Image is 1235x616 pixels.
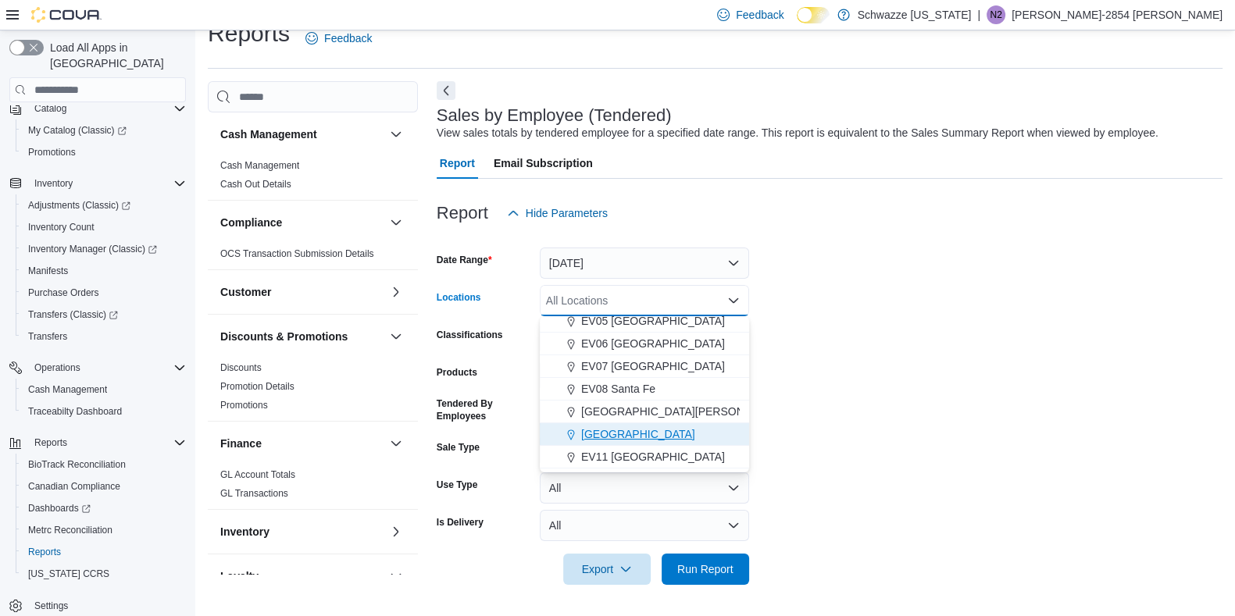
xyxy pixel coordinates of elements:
span: My Catalog (Classic) [22,121,186,140]
a: Metrc Reconciliation [22,521,119,539]
span: OCS Transaction Submission Details [220,247,374,260]
button: Reports [16,541,192,563]
span: BioTrack Reconciliation [22,455,186,474]
button: Cash Management [220,126,384,142]
label: Use Type [437,479,477,491]
button: Promotions [16,141,192,163]
span: Feedback [736,7,783,23]
button: Hide Parameters [501,198,614,229]
span: Reports [34,436,67,449]
a: Canadian Compliance [22,477,127,496]
button: EV13 [GEOGRAPHIC_DATA] [540,468,749,491]
button: EV08 Santa Fe [540,378,749,401]
button: Cash Management [387,125,405,144]
span: Transfers [22,327,186,346]
button: Compliance [387,213,405,232]
span: Settings [28,596,186,615]
a: Manifests [22,262,74,280]
button: Metrc Reconciliation [16,519,192,541]
span: [US_STATE] CCRS [28,568,109,580]
div: View sales totals by tendered employee for a specified date range. This report is equivalent to t... [437,125,1158,141]
span: Inventory [34,177,73,190]
h3: Cash Management [220,126,317,142]
span: Promotions [220,399,268,411]
h1: Reports [208,18,290,49]
h3: Finance [220,436,262,451]
span: Feedback [324,30,372,46]
div: Finance [208,465,418,509]
button: EV11 [GEOGRAPHIC_DATA] [540,446,749,468]
span: Run Report [677,561,734,577]
label: Classifications [437,329,503,341]
button: Export [563,554,651,585]
a: Transfers (Classic) [16,304,192,326]
button: Reports [3,432,192,454]
span: Report [440,148,475,179]
a: Promotion Details [220,381,294,392]
label: Sale Type [437,441,480,454]
a: Discounts [220,362,262,373]
h3: Loyalty [220,568,259,584]
button: [US_STATE] CCRS [16,563,192,585]
a: Purchase Orders [22,283,105,302]
span: EV05 [GEOGRAPHIC_DATA] [581,313,725,329]
a: Traceabilty Dashboard [22,402,128,421]
button: Finance [387,434,405,453]
span: Reports [28,433,186,452]
span: Email Subscription [494,148,593,179]
span: Operations [34,361,80,374]
a: Adjustments (Classic) [16,194,192,216]
button: Inventory [3,173,192,194]
span: EV13 [GEOGRAPHIC_DATA] [581,472,725,487]
a: Cash Management [22,380,113,399]
button: Inventory [28,174,79,193]
button: Purchase Orders [16,282,192,304]
button: Transfers [16,326,192,347]
button: Operations [3,357,192,379]
span: Traceabilty Dashboard [28,405,122,418]
span: [GEOGRAPHIC_DATA][PERSON_NAME] [581,404,785,419]
span: Adjustments (Classic) [28,199,130,212]
span: Transfers (Classic) [22,305,186,324]
span: EV11 [GEOGRAPHIC_DATA] [581,449,725,465]
a: GL Transactions [220,488,288,499]
span: Cash Out Details [220,178,291,190]
button: EV06 [GEOGRAPHIC_DATA] [540,333,749,355]
span: Hide Parameters [526,205,608,221]
span: Dark Mode [797,23,798,24]
span: Export [573,554,641,585]
p: | [977,5,980,24]
span: Manifests [28,265,68,277]
label: Is Delivery [437,516,484,529]
a: Transfers [22,327,73,346]
span: EV08 Santa Fe [581,381,655,397]
span: Canadian Compliance [28,480,120,493]
span: Catalog [28,99,186,118]
span: Load All Apps in [GEOGRAPHIC_DATA] [44,40,186,71]
a: Reports [22,543,67,561]
a: BioTrack Reconciliation [22,455,132,474]
h3: Report [437,204,488,223]
a: My Catalog (Classic) [22,121,133,140]
span: GL Account Totals [220,468,295,481]
span: Cash Management [28,383,107,396]
span: EV06 [GEOGRAPHIC_DATA] [581,336,725,351]
h3: Sales by Employee (Tendered) [437,106,672,125]
span: Transfers [28,330,67,343]
span: My Catalog (Classic) [28,124,127,137]
h3: Inventory [220,524,269,539]
span: Reports [22,543,186,561]
button: Discounts & Promotions [387,327,405,346]
span: Settings [34,600,68,612]
span: Dashboards [22,499,186,518]
div: Discounts & Promotions [208,358,418,421]
a: My Catalog (Classic) [16,119,192,141]
span: Canadian Compliance [22,477,186,496]
span: GL Transactions [220,487,288,500]
span: Cash Management [22,380,186,399]
button: Customer [387,283,405,301]
span: Inventory Count [22,218,186,237]
label: Locations [437,291,481,304]
button: Traceabilty Dashboard [16,401,192,422]
span: Inventory Manager (Classic) [22,240,186,258]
